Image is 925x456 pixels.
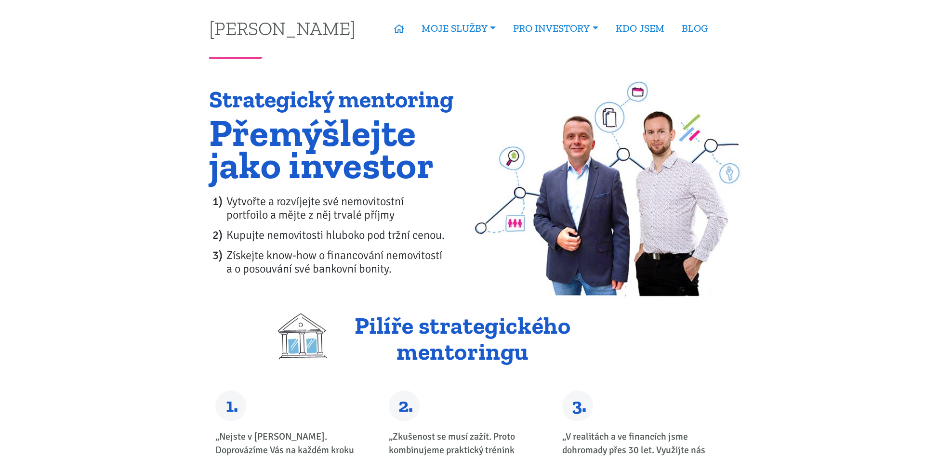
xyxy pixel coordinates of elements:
a: PRO INVESTORY [504,17,607,39]
li: Vytvořte a rozvíjejte své nemovitostní portfoilo a mějte z něj trvalé příjmy [226,195,456,221]
div: 2. [389,391,420,421]
div: 1. [215,391,246,421]
h1: Strategický mentoring [209,87,456,113]
li: Získejte know-how o financování nemovitostí a o posouvání své bankovní bonity. [226,248,456,275]
a: [PERSON_NAME] [209,19,356,38]
div: 3. [562,391,593,421]
a: KDO JSEM [607,17,673,39]
h1: Přemýšlejte jako investor [209,117,456,181]
a: BLOG [673,17,716,39]
h2: Pilíře strategického mentoringu [209,313,716,365]
li: Kupujte nemovitosti hluboko pod tržní cenou. [226,228,456,242]
a: MOJE SLUŽBY [413,17,504,39]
